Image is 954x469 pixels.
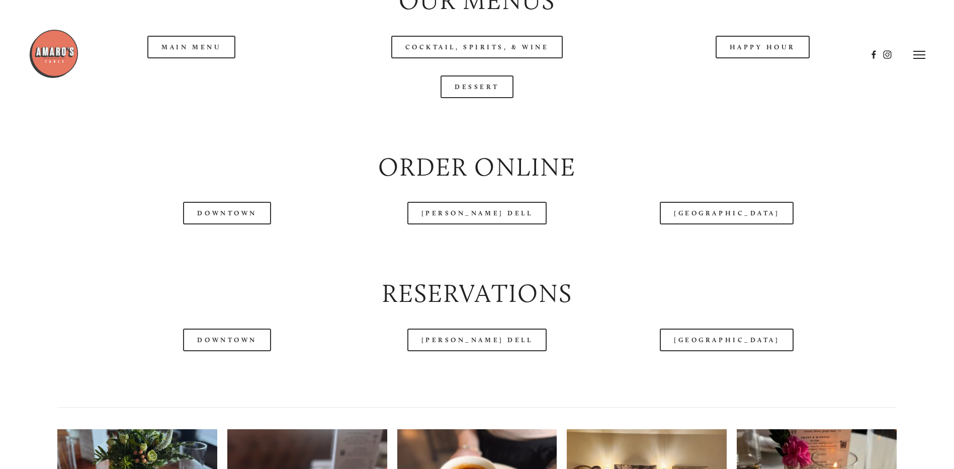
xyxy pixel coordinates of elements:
a: [PERSON_NAME] Dell [407,202,547,224]
img: Amaro's Table [29,29,79,79]
h2: Order Online [57,149,897,185]
h2: Reservations [57,276,897,311]
a: Downtown [183,202,271,224]
a: [GEOGRAPHIC_DATA] [660,329,794,351]
a: [GEOGRAPHIC_DATA] [660,202,794,224]
a: Downtown [183,329,271,351]
a: [PERSON_NAME] Dell [407,329,547,351]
